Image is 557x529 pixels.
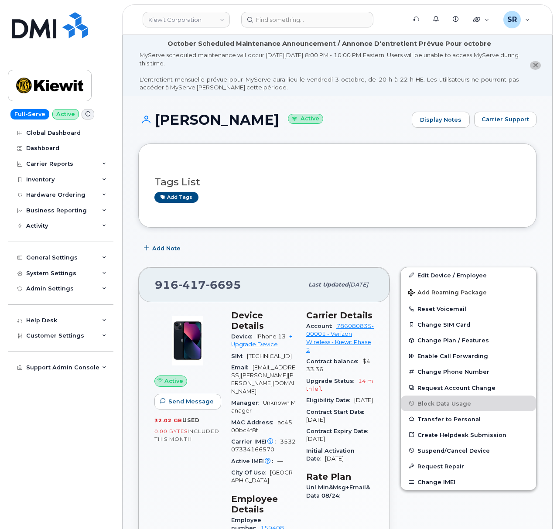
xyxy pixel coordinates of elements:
[154,428,188,434] span: 0.00 Bytes
[231,399,296,414] span: Unknown Manager
[288,114,323,124] small: Active
[306,428,372,434] span: Contract Expiry Date
[168,397,214,406] span: Send Message
[401,411,536,427] button: Transfer to Personal
[325,455,344,462] span: [DATE]
[401,443,536,458] button: Suspend/Cancel Device
[401,283,536,301] button: Add Roaming Package
[401,348,536,364] button: Enable Call Forwarding
[349,281,368,288] span: [DATE]
[354,397,373,403] span: [DATE]
[306,409,369,415] span: Contract Start Date
[161,314,214,367] img: image20231002-3703462-1ig824h.jpeg
[417,337,489,344] span: Change Plan / Features
[247,353,292,359] span: [TECHNICAL_ID]
[155,278,241,291] span: 916
[154,394,221,410] button: Send Message
[140,51,519,92] div: MyServe scheduled maintenance will occur [DATE][DATE] 8:00 PM - 10:00 PM Eastern. Users will be u...
[138,112,407,127] h1: [PERSON_NAME]
[152,244,181,253] span: Add Note
[401,332,536,348] button: Change Plan / Features
[231,494,296,515] h3: Employee Details
[412,112,470,128] a: Display Notes
[306,358,362,365] span: Contract balance
[231,438,280,445] span: Carrier IMEI
[306,323,336,329] span: Account
[417,447,490,454] span: Suspend/Cancel Device
[401,267,536,283] a: Edit Device / Employee
[401,317,536,332] button: Change SIM Card
[401,396,536,411] button: Block Data Usage
[277,458,283,464] span: —
[231,458,277,464] span: Active IMEI
[231,419,277,426] span: MAC Address
[138,241,188,256] button: Add Note
[231,399,263,406] span: Manager
[154,192,198,203] a: Add tags
[182,417,200,423] span: used
[401,427,536,443] a: Create Helpdesk Submission
[401,301,536,317] button: Reset Voicemail
[231,364,253,371] span: Email
[482,115,529,123] span: Carrier Support
[306,310,374,321] h3: Carrier Details
[401,364,536,379] button: Change Phone Number
[308,281,349,288] span: Last updated
[306,416,325,423] span: [DATE]
[306,471,374,482] h3: Rate Plan
[164,377,183,385] span: Active
[256,333,286,340] span: iPhone 13
[519,491,550,522] iframe: Messenger Launcher
[231,364,295,395] span: [EMAIL_ADDRESS][PERSON_NAME][PERSON_NAME][DOMAIN_NAME]
[306,447,355,462] span: Initial Activation Date
[206,278,241,291] span: 6695
[231,469,270,476] span: City Of Use
[306,378,358,384] span: Upgrade Status
[401,458,536,474] button: Request Repair
[401,474,536,490] button: Change IMEI
[306,323,374,353] a: 786080835-00001 - Verizon Wireless - Kiewit Phase 2
[231,333,256,340] span: Device
[474,112,536,127] button: Carrier Support
[417,353,488,359] span: Enable Call Forwarding
[231,353,247,359] span: SIM
[167,39,491,48] div: October Scheduled Maintenance Announcement / Annonce D'entretient Prévue Pour octobre
[306,397,354,403] span: Eligibility Date
[178,278,206,291] span: 417
[401,380,536,396] button: Request Account Change
[231,419,292,433] span: ac4500bc4f8f
[530,61,541,70] button: close notification
[408,289,487,297] span: Add Roaming Package
[154,177,520,188] h3: Tags List
[306,484,370,498] span: Unl Min&Msg+Email&Data 08/24
[231,310,296,331] h3: Device Details
[154,417,182,423] span: 32.02 GB
[306,436,325,442] span: [DATE]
